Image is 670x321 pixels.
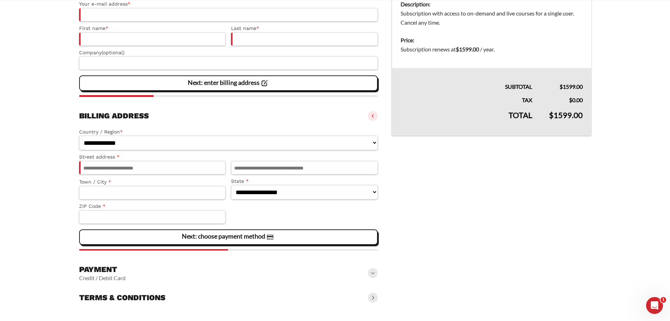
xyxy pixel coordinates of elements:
span: (optional) [102,50,125,55]
label: First name [79,24,226,32]
span: $ [569,97,572,103]
h3: Payment [79,265,126,274]
dd: Subscription with access to on-demand and live courses for a single user. Cancel any time. [401,9,582,27]
h3: Terms & conditions [79,293,165,303]
label: Last name [231,24,378,32]
span: / year [480,46,493,53]
bdi: 1599.00 [560,83,583,90]
bdi: 1599.00 [549,110,583,120]
th: Total [392,105,541,136]
iframe: Intercom live chat [646,297,663,314]
span: $ [456,46,459,53]
th: Subtotal [392,68,541,91]
label: ZIP Code [79,202,226,210]
span: $ [549,110,554,120]
vaadin-button: Next: choose payment method [79,229,378,245]
label: State [231,177,378,185]
label: Town / City [79,178,226,186]
span: $ [560,83,563,90]
dt: Price: [401,36,582,45]
bdi: 1599.00 [456,46,479,53]
vaadin-button: Next: enter billing address [79,75,378,91]
label: Country / Region [79,128,378,136]
label: Street address [79,153,226,161]
th: Tax [392,91,541,105]
span: Subscription renews at . [401,46,494,53]
bdi: 0.00 [569,97,583,103]
h3: Billing address [79,111,149,121]
span: 1 [661,297,666,303]
label: Company [79,49,378,57]
vaadin-horizontal-layout: Credit / Debit Card [79,274,126,282]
